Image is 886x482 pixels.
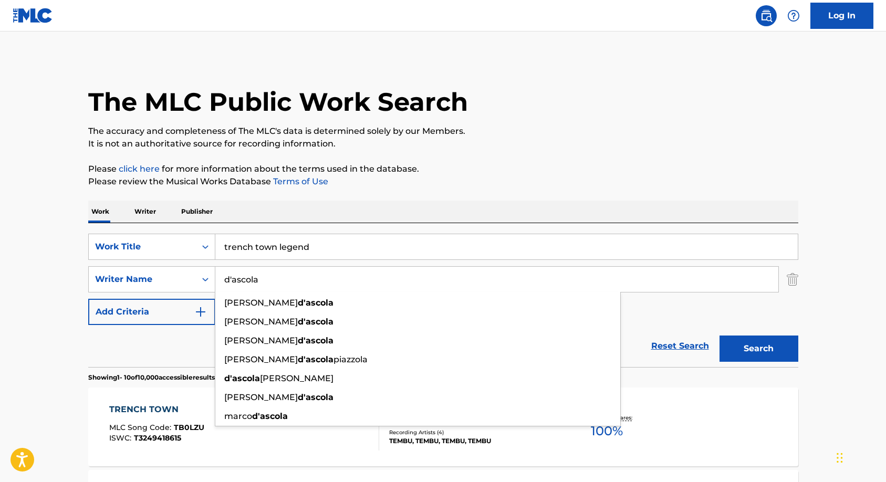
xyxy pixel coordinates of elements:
[109,403,204,416] div: TRENCH TOWN
[783,5,804,26] div: Help
[88,86,468,118] h1: The MLC Public Work Search
[88,175,798,188] p: Please review the Musical Works Database
[109,433,134,443] span: ISWC :
[88,387,798,466] a: TRENCH TOWNMLC Song Code:TB0LZUISWC:T3249418615Writers (1)[PERSON_NAME]Recording Artists (4)TEMBU...
[174,423,204,432] span: TB0LZU
[224,336,298,345] span: [PERSON_NAME]
[591,422,623,441] span: 100 %
[252,411,288,421] strong: d'ascola
[224,354,298,364] span: [PERSON_NAME]
[389,428,548,436] div: Recording Artists ( 4 )
[224,411,252,421] span: marco
[224,392,298,402] span: [PERSON_NAME]
[298,354,333,364] strong: d'ascola
[646,334,714,358] a: Reset Search
[13,8,53,23] img: MLC Logo
[119,164,160,174] a: click here
[260,373,333,383] span: [PERSON_NAME]
[833,432,886,482] iframe: Chat Widget
[134,433,181,443] span: T3249418615
[298,336,333,345] strong: d'ascola
[88,299,215,325] button: Add Criteria
[333,354,368,364] span: piazzola
[224,317,298,327] span: [PERSON_NAME]
[271,176,328,186] a: Terms of Use
[298,392,333,402] strong: d'ascola
[88,138,798,150] p: It is not an authoritative source for recording information.
[224,298,298,308] span: [PERSON_NAME]
[787,266,798,292] img: Delete Criterion
[95,273,190,286] div: Writer Name
[760,9,773,22] img: search
[109,423,174,432] span: MLC Song Code :
[837,442,843,474] div: Drag
[88,201,112,223] p: Work
[720,336,798,362] button: Search
[88,234,798,367] form: Search Form
[298,317,333,327] strong: d'ascola
[131,201,159,223] p: Writer
[389,436,548,446] div: TEMBU, TEMBU, TEMBU, TEMBU
[224,373,260,383] strong: d'ascola
[178,201,216,223] p: Publisher
[194,306,207,318] img: 9d2ae6d4665cec9f34b9.svg
[95,240,190,253] div: Work Title
[88,125,798,138] p: The accuracy and completeness of The MLC's data is determined solely by our Members.
[298,298,333,308] strong: d'ascola
[88,373,258,382] p: Showing 1 - 10 of 10,000 accessible results (Total 59,854 )
[756,5,777,26] a: Public Search
[88,163,798,175] p: Please for more information about the terms used in the database.
[787,9,800,22] img: help
[810,3,873,29] a: Log In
